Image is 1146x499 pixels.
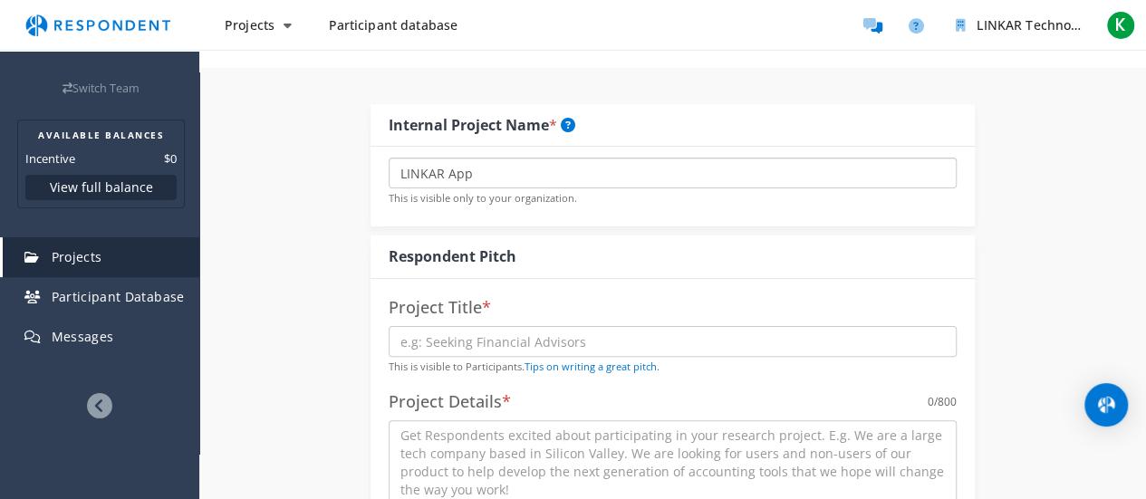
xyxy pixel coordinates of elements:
[928,393,957,411] div: /800
[389,191,577,205] small: This is visible only to your organization.
[210,9,306,42] button: Projects
[25,128,177,142] h2: AVAILABLE BALANCES
[525,360,660,373] a: Tips on writing a great pitch.
[941,9,1095,42] button: LINKAR Technologies Team
[898,7,934,43] a: Help and support
[328,16,457,34] span: Participant database
[225,16,274,34] span: Projects
[25,175,177,200] button: View full balance
[389,299,957,317] h4: Project Title
[389,246,516,267] div: Respondent Pitch
[977,16,1144,34] span: LINKAR Technologies Team
[1103,9,1139,42] button: K
[25,149,75,168] dt: Incentive
[14,8,181,43] img: respondent-logo.png
[389,393,511,411] h4: Project Details
[854,7,891,43] a: Message participants
[389,115,575,136] div: Internal Project Name
[1084,383,1128,427] div: Open Intercom Messenger
[52,288,185,305] span: Participant Database
[52,248,102,265] span: Projects
[928,393,934,411] div: 0
[389,326,957,357] input: e.g: Seeking Financial Advisors
[63,81,140,96] a: Switch Team
[313,9,472,42] a: Participant database
[1106,11,1135,40] span: K
[164,149,177,168] dd: $0
[17,120,185,208] section: Balance summary
[389,158,957,188] input: e.g: Q1 NPS detractors
[389,360,660,373] small: This is visible to Participants.
[52,328,114,345] span: Messages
